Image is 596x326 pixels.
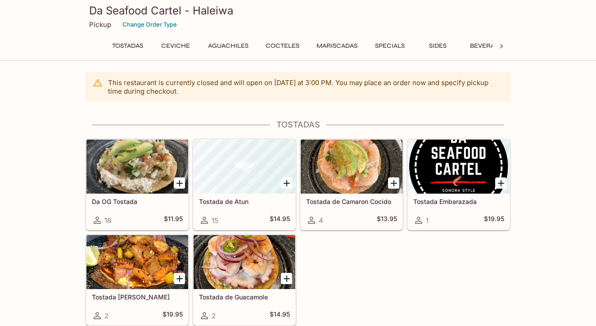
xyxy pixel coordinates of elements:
h5: $11.95 [164,215,183,226]
a: Tostada [PERSON_NAME]2$19.95 [86,235,189,326]
div: Tostada la Basta [86,235,188,289]
span: 15 [212,216,218,225]
button: Specials [370,40,410,52]
div: Tostada de Guacamole [194,235,295,289]
button: Mariscadas [312,40,362,52]
h5: Da OG Tostada [92,198,183,205]
button: Aguachiles [203,40,253,52]
button: Add Tostada de Guacamole [281,273,292,284]
span: 18 [104,216,111,225]
div: Da OG Tostada [86,140,188,194]
button: Add Tostada de Atun [281,177,292,189]
h5: $14.95 [270,310,290,321]
button: Change Order Type [118,18,181,32]
span: 2 [212,312,216,320]
a: Tostada Embarazada1$19.95 [407,139,510,230]
a: Da OG Tostada18$11.95 [86,139,189,230]
button: Sides [417,40,458,52]
h5: $13.95 [377,215,397,226]
button: Beverages [465,40,512,52]
p: This restaurant is currently closed and will open on [DATE] at 3:00 PM . You may place an order n... [108,78,503,95]
h5: Tostada de Camaron Cocido [306,198,397,205]
h3: Da Seafood Cartel - Haleiwa [89,4,507,18]
h5: Tostada de Guacamole [199,293,290,301]
a: Tostada de Guacamole2$14.95 [193,235,296,326]
h5: $19.95 [484,215,504,226]
p: Pickup [89,20,111,29]
a: Tostada de Atun15$14.95 [193,139,296,230]
button: Add Tostada de Camaron Cocido [388,177,399,189]
button: Cocteles [261,40,304,52]
a: Tostada de Camaron Cocido4$13.95 [300,139,403,230]
button: Add Tostada Embarazada [495,177,506,189]
span: 1 [426,216,429,225]
button: Ceviche [155,40,196,52]
h5: Tostada de Atun [199,198,290,205]
h4: Tostadas [86,120,510,130]
button: Add Da OG Tostada [174,177,185,189]
button: Add Tostada la Basta [174,273,185,284]
span: 4 [319,216,323,225]
h5: $19.95 [163,310,183,321]
div: Tostada de Atun [194,140,295,194]
h5: Tostada Embarazada [413,198,504,205]
span: 2 [104,312,108,320]
h5: $14.95 [270,215,290,226]
button: Tostadas [107,40,148,52]
div: Tostada de Camaron Cocido [301,140,402,194]
div: Tostada Embarazada [408,140,510,194]
h5: Tostada [PERSON_NAME] [92,293,183,301]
